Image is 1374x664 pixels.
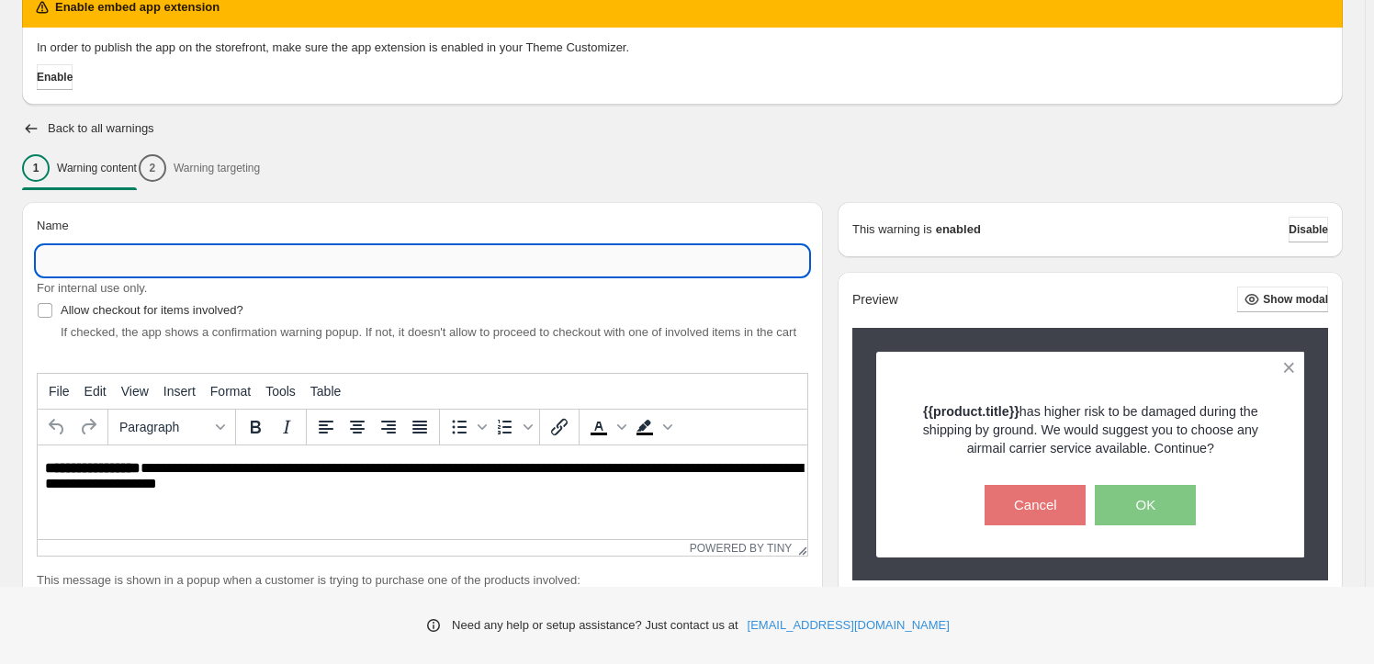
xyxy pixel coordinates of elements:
[240,411,271,443] button: Bold
[373,411,404,443] button: Align right
[48,121,154,136] h2: Back to all warnings
[121,384,149,399] span: View
[61,325,796,339] span: If checked, the app shows a confirmation warning popup. If not, it doesn't allow to proceed to ch...
[852,292,898,308] h2: Preview
[73,411,104,443] button: Redo
[112,411,231,443] button: Formats
[852,220,932,239] p: This warning is
[22,154,50,182] div: 1
[490,411,535,443] div: Numbered list
[49,384,70,399] span: File
[310,384,341,399] span: Table
[404,411,435,443] button: Justify
[1289,217,1328,242] button: Disable
[1263,292,1328,307] span: Show modal
[1289,222,1328,237] span: Disable
[210,384,251,399] span: Format
[444,411,490,443] div: Bullet list
[1095,485,1196,525] button: OK
[37,39,1328,57] p: In order to publish the app on the storefront, make sure the app extension is enabled in your The...
[583,411,629,443] div: Text color
[544,411,575,443] button: Insert/edit link
[310,411,342,443] button: Align left
[629,411,675,443] div: Background color
[37,64,73,90] button: Enable
[271,411,302,443] button: Italic
[37,571,808,590] p: This message is shown in a popup when a customer is trying to purchase one of the products involved:
[41,411,73,443] button: Undo
[923,404,1019,419] strong: {{product.title}}
[37,219,69,232] span: Name
[748,616,950,635] a: [EMAIL_ADDRESS][DOMAIN_NAME]
[22,149,137,187] button: 1Warning content
[342,411,373,443] button: Align center
[37,70,73,84] span: Enable
[265,384,296,399] span: Tools
[37,281,147,295] span: For internal use only.
[985,485,1086,525] button: Cancel
[792,540,807,556] div: Resize
[936,220,981,239] strong: enabled
[57,161,137,175] p: Warning content
[84,384,107,399] span: Edit
[61,303,243,317] span: Allow checkout for items involved?
[119,420,209,434] span: Paragraph
[690,542,793,555] a: Powered by Tiny
[38,445,807,539] iframe: Rich Text Area
[1237,287,1328,312] button: Show modal
[908,402,1273,457] p: has higher risk to be damaged during the shipping by ground. We would suggest you to choose any a...
[163,384,196,399] span: Insert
